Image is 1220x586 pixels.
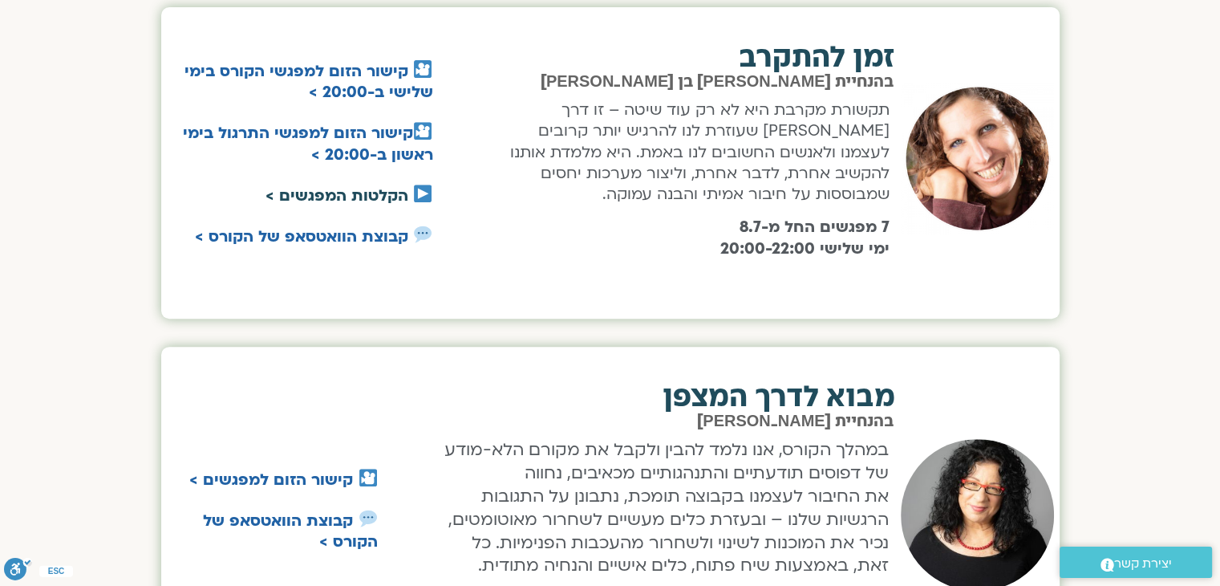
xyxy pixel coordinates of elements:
a: הקלטות המפגשים > [265,185,408,206]
a: קישור הזום למפגשים > [189,470,353,490]
h4: במהלך הקורס, אנו נלמד להבין ולקבל את מקורם הלא-מודע של דפוסים תודעתיים והתנהגותיים מכאיבים, נחווה... [440,439,889,578]
img: שאנייה [901,83,1054,234]
img: 🎦 [359,469,377,486]
span: יצירת קשר [1114,553,1172,575]
img: 🎦 [414,122,432,140]
span: בהנחיית [PERSON_NAME] בן [PERSON_NAME] [541,74,894,90]
a: קבוצת הוואטסאפ של הקורס > [203,511,378,552]
img: 💬 [414,226,432,243]
a: קישור הזום למפגשי התרגול בימי ראשון ב-20:00 > [183,123,433,165]
h2: מבוא לדרך המצפן [434,383,895,412]
img: 💬 [359,510,377,527]
p: תקשורת מקרבת היא לא רק עוד שיטה – זו דרך [PERSON_NAME] שעוזרת לנו להרגיש יותר קרובים לעצמנו ולאנש... [495,100,890,206]
img: 🎦 [414,60,432,78]
img: ▶️ [414,185,432,202]
h2: זמן להתקרב [489,43,895,72]
a: קישור הזום למפגשי הקורס בימי שלישי ב-20:00 > [184,61,433,103]
a: קבוצת הוואטסאפ של הקורס > [195,226,408,247]
a: יצירת קשר [1060,547,1212,578]
b: 7 מפגשים החל מ-8.7 ימי שלישי 20:00-22:00 [720,217,890,258]
span: בהנחיית [PERSON_NAME] [697,413,893,429]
